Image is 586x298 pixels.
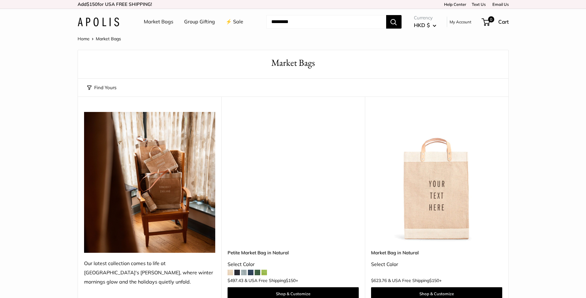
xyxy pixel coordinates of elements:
[87,83,116,92] button: Find Yours
[371,260,502,269] div: Select Color
[228,260,359,269] div: Select Color
[371,278,387,283] span: $623.76
[286,278,296,283] span: $150
[371,112,502,243] img: Market Bag in Natural
[228,249,359,256] a: Petite Market Bag in Natural
[144,17,173,26] a: Market Bags
[87,56,499,70] h1: Market Bags
[84,259,215,287] div: Our latest collection comes to life at [GEOGRAPHIC_DATA]'s [PERSON_NAME], where winter mornings g...
[414,14,436,22] span: Currency
[228,112,359,243] a: Petite Market Bag in NaturalPetite Market Bag in Natural
[371,112,502,243] a: Market Bag in NaturalMarket Bag in Natural
[78,18,119,26] img: Apolis
[371,249,502,256] a: Market Bag in Natural
[488,16,494,22] span: 0
[386,15,402,29] button: Search
[96,36,121,42] span: Market Bags
[228,278,243,283] span: $497.43
[87,1,98,7] span: $150
[78,35,121,43] nav: Breadcrumb
[442,2,466,7] a: Help Center
[472,2,486,7] a: Text Us
[388,278,442,283] span: & USA Free Shipping +
[226,17,243,26] a: ⚡️ Sale
[482,17,509,27] a: 0 Cart
[490,2,509,7] a: Email Us
[84,112,215,253] img: Our latest collection comes to life at UK's Estelle Manor, where winter mornings glow and the hol...
[450,18,471,26] a: My Account
[429,278,439,283] span: $150
[266,15,386,29] input: Search...
[498,18,509,25] span: Cart
[414,20,436,30] button: HKD $
[245,278,298,283] span: & USA Free Shipping +
[414,22,430,28] span: HKD $
[78,36,90,42] a: Home
[184,17,215,26] a: Group Gifting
